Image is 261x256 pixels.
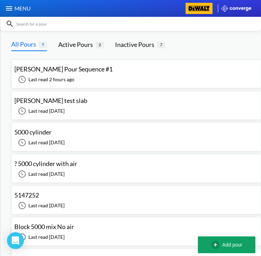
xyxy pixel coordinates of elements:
span: ? 5000 cylinder with air [14,160,77,167]
span: MENU [13,4,31,13]
div: Last read [DATE] [14,138,67,147]
div: Last read [DATE] [14,170,67,178]
div: Last read 2 hours ago [14,75,76,84]
input: Search for a pour [14,20,254,28]
img: branding logo [186,3,213,14]
div: Inactive Pours [115,40,157,49]
div: Last read [DATE] [14,233,67,241]
a: [PERSON_NAME] test slabLast read [DATE] [11,98,261,104]
a: 5147252Last read [DATE] [11,193,261,199]
a: 5000 cylinderLast read [DATE] [11,130,261,136]
button: Add pour [198,236,255,253]
a: Block 5000 mix No airLast read [DATE] [11,224,261,230]
div: Last read [DATE] [14,201,67,210]
div: Active Pours [58,40,96,49]
div: Open Intercom Messenger [7,232,24,249]
a: ? 5000 cylinder with airLast read [DATE] [11,161,261,167]
span: 2 [96,42,104,48]
div: Last read [DATE] [14,107,67,115]
span: [PERSON_NAME] Pour Sequence #1 [14,65,113,73]
span: [PERSON_NAME] test slab [14,97,87,104]
span: 7 [157,42,165,48]
a: [PERSON_NAME] Pour Sequence #1Last read 2 hours ago [11,67,261,72]
span: 5000 cylinder [14,128,52,136]
img: icon-search.svg [6,20,14,28]
img: menu_icon.svg [5,4,13,13]
div: All Pours [11,39,39,49]
img: logo_ewhite.svg [221,5,251,12]
img: add-circle-outline.svg [211,241,222,249]
span: Block 5000 mix No air [14,223,74,230]
span: 5147252 [14,191,39,199]
span: 9 [39,41,47,48]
